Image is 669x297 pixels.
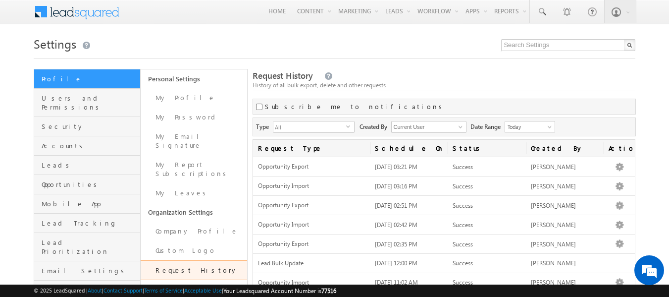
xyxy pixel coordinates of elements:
a: Leads [34,156,140,175]
span: Success [453,259,473,267]
span: Lead Tracking [42,219,138,228]
a: Personal Settings [141,69,247,88]
a: Request Type [253,140,370,157]
span: Success [453,182,473,190]
span: Date Range [470,121,505,131]
span: Settings [34,36,76,52]
a: Mobile App [34,194,140,214]
span: Success [453,163,473,171]
span: Profile [42,74,138,83]
a: Accounts [34,136,140,156]
span: [PERSON_NAME] [531,202,576,209]
a: Organization Settings [141,203,247,222]
input: Type to Search [391,121,466,133]
span: [DATE] 02:51 PM [375,202,417,209]
a: Email Settings [34,261,140,281]
a: Custom Logo [141,241,247,260]
a: My Email Signature [141,127,247,155]
span: Opportunities [42,180,138,189]
span: [PERSON_NAME] [531,163,576,171]
a: Schedule On [370,140,448,157]
span: Accounts [42,141,138,150]
span: Success [453,240,473,248]
span: [PERSON_NAME] [531,279,576,286]
a: Created By [526,140,604,157]
span: Users and Permissions [42,94,138,112]
a: About [88,287,102,294]
span: select [346,124,354,128]
span: [DATE] 02:42 PM [375,221,417,229]
span: Success [453,202,473,209]
span: Success [453,279,473,286]
span: Created By [360,121,391,131]
div: All [273,121,355,133]
a: Acceptable Use [184,287,222,294]
span: [PERSON_NAME] [531,221,576,229]
a: Company Profile [141,222,247,241]
span: Your Leadsquared Account Number is [223,287,336,295]
span: Lead Prioritization [42,238,138,256]
a: My Report Subscriptions [141,155,247,183]
span: [DATE] 02:35 PM [375,240,417,248]
span: Opportunity Export [258,201,365,210]
span: Opportunity Export [258,163,365,171]
input: Search Settings [501,39,635,51]
a: Security [34,117,140,136]
span: Actions [604,140,635,157]
a: Lead Tracking [34,214,140,233]
span: Opportunity Import [258,182,365,190]
div: History of all bulk export, delete and other requests [253,81,636,90]
span: [PERSON_NAME] [531,240,576,248]
span: Lead Bulk Update [258,259,365,268]
a: My Leaves [141,183,247,203]
span: Success [453,221,473,229]
span: [DATE] 12:00 PM [375,259,417,267]
a: Contact Support [103,287,143,294]
a: Terms of Service [144,287,183,294]
span: [PERSON_NAME] [531,182,576,190]
span: Email Settings [42,266,138,275]
a: Request History [141,260,247,280]
a: My Profile [141,88,247,108]
span: © 2025 LeadSquared | | | | | [34,286,336,296]
span: [PERSON_NAME] [531,259,576,267]
span: Leads [42,161,138,170]
a: Users and Permissions [34,89,140,117]
label: Subscribe me to notifications [265,102,446,111]
span: Opportunity Import [258,279,365,287]
span: Security [42,122,138,131]
a: Lead Prioritization [34,233,140,261]
span: Mobile App [42,199,138,208]
span: 77516 [321,287,336,295]
span: Today [505,122,552,131]
a: Opportunities [34,175,140,194]
span: [DATE] 03:21 PM [375,163,417,171]
span: Opportunity Import [258,221,365,229]
a: My Password [141,108,247,127]
span: Type [256,121,273,131]
a: Show All Items [453,122,465,132]
a: Today [505,121,555,133]
span: [DATE] 11:02 AM [375,279,418,286]
span: Opportunity Export [258,240,365,248]
a: Profile [34,69,140,89]
a: Status [448,140,526,157]
span: Request History [253,70,313,81]
span: [DATE] 03:16 PM [375,182,417,190]
span: All [273,121,346,132]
